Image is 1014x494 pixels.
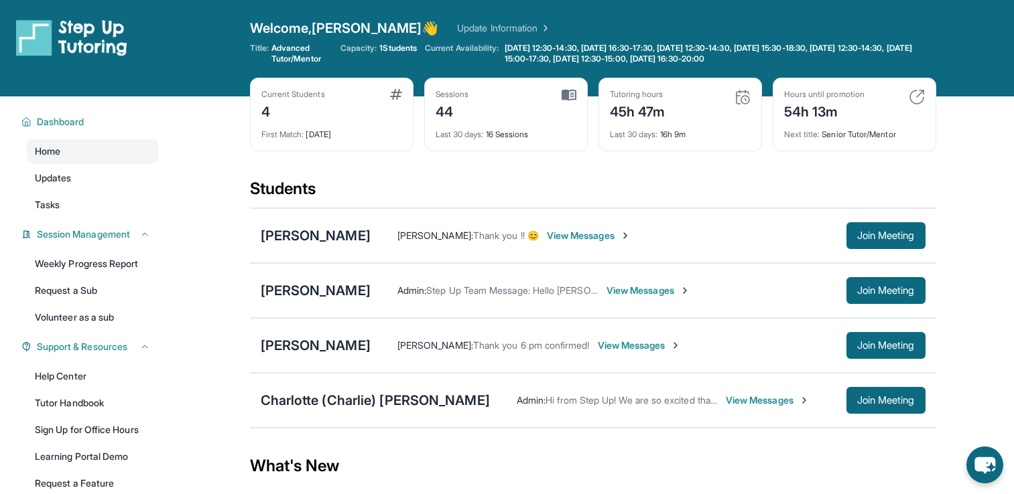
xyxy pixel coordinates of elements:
[261,89,325,100] div: Current Students
[261,336,371,355] div: [PERSON_NAME]
[37,115,84,129] span: Dashboard
[31,228,150,241] button: Session Management
[909,89,925,105] img: card
[37,340,127,353] span: Support & Resources
[390,89,402,100] img: card
[966,446,1003,483] button: chat-button
[31,340,150,353] button: Support & Resources
[473,230,539,241] span: Thank you !! 😊
[35,198,60,212] span: Tasks
[35,171,72,185] span: Updates
[610,121,751,140] div: 16h 9m
[517,394,546,406] span: Admin :
[397,284,426,296] span: Admin :
[250,178,936,208] div: Students
[670,340,681,351] img: Chevron-Right
[27,139,158,163] a: Home
[857,341,915,349] span: Join Meeting
[27,193,158,217] a: Tasks
[505,43,934,64] span: [DATE] 12:30-14:30, [DATE] 16:30-17:30, [DATE] 12:30-14:30, [DATE] 15:30-18:30, [DATE] 12:30-14:3...
[473,339,590,351] span: Thank you 6 pm confirmed!
[537,21,551,35] img: Chevron Right
[846,222,926,249] button: Join Meeting
[397,339,473,351] span: [PERSON_NAME] :
[261,129,304,139] span: First Match :
[610,89,666,100] div: Tutoring hours
[846,332,926,359] button: Join Meeting
[436,129,484,139] span: Last 30 days :
[436,89,469,100] div: Sessions
[547,229,631,242] span: View Messages
[857,396,915,404] span: Join Meeting
[250,19,439,37] span: Welcome, [PERSON_NAME] 👋
[607,284,690,297] span: View Messages
[610,100,666,121] div: 45h 47m
[397,230,473,241] span: [PERSON_NAME] :
[620,230,631,241] img: Chevron-Right
[340,43,377,54] span: Capacity:
[250,43,269,64] span: Title:
[457,21,551,35] a: Update Information
[271,43,332,64] span: Advanced Tutor/Mentor
[27,418,158,442] a: Sign Up for Office Hours
[261,281,371,300] div: [PERSON_NAME]
[27,166,158,190] a: Updates
[261,226,371,245] div: [PERSON_NAME]
[425,43,499,64] span: Current Availability:
[27,305,158,329] a: Volunteer as a sub
[261,121,402,140] div: [DATE]
[27,444,158,469] a: Learning Portal Demo
[16,19,127,56] img: logo
[27,391,158,415] a: Tutor Handbook
[35,145,60,158] span: Home
[846,387,926,414] button: Join Meeting
[598,339,682,352] span: View Messages
[610,129,658,139] span: Last 30 days :
[436,100,469,121] div: 44
[735,89,751,105] img: card
[27,364,158,388] a: Help Center
[502,43,936,64] a: [DATE] 12:30-14:30, [DATE] 16:30-17:30, [DATE] 12:30-14:30, [DATE] 15:30-18:30, [DATE] 12:30-14:3...
[784,129,820,139] span: Next title :
[31,115,150,129] button: Dashboard
[261,100,325,121] div: 4
[784,89,865,100] div: Hours until promotion
[436,121,576,140] div: 16 Sessions
[37,228,130,241] span: Session Management
[857,232,915,240] span: Join Meeting
[27,278,158,303] a: Request a Sub
[27,252,158,276] a: Weekly Progress Report
[562,89,576,101] img: card
[261,391,490,410] div: Charlotte (Charlie) [PERSON_NAME]
[784,121,925,140] div: Senior Tutor/Mentor
[846,277,926,304] button: Join Meeting
[799,395,810,406] img: Chevron-Right
[726,394,810,407] span: View Messages
[379,43,417,54] span: 1 Students
[857,286,915,295] span: Join Meeting
[680,285,690,296] img: Chevron-Right
[784,100,865,121] div: 54h 13m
